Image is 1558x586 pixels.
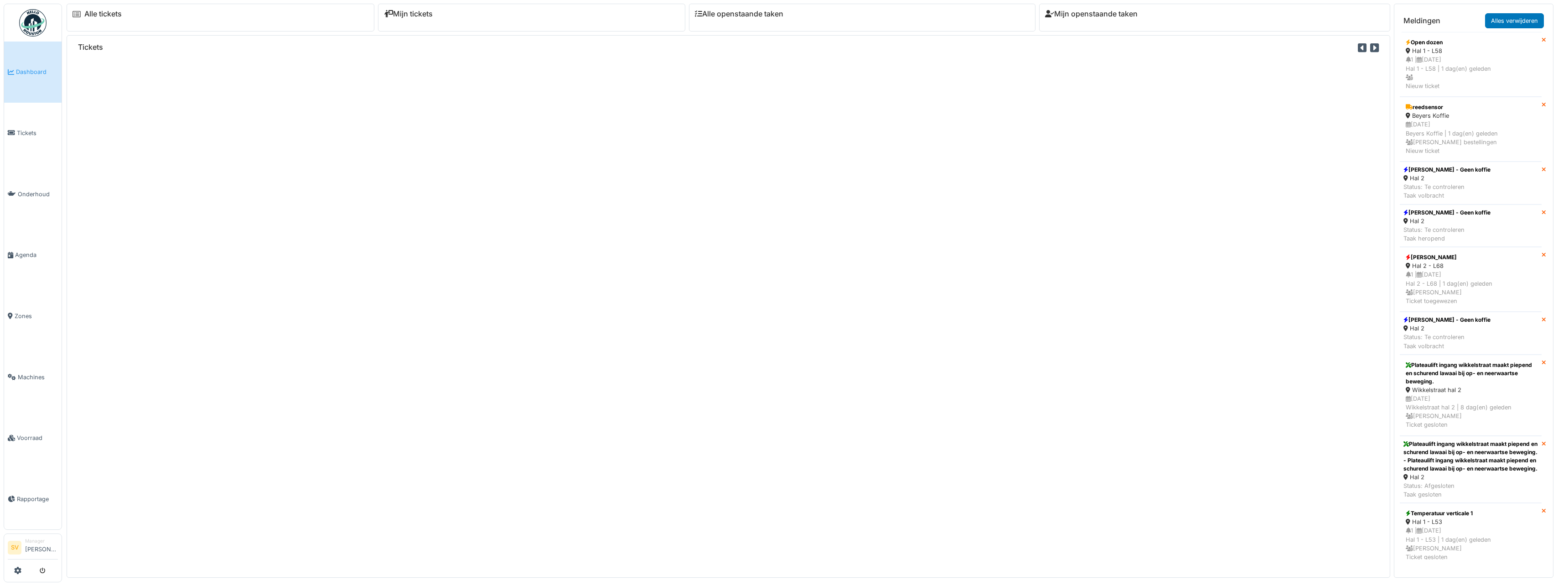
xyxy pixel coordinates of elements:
a: Dashboard [4,42,62,103]
div: Manager [25,538,58,544]
div: [DATE] Beyers Koffie | 1 dag(en) geleden [PERSON_NAME] bestellingen Nieuw ticket [1406,120,1536,155]
a: [PERSON_NAME] - Geen koffie Hal 2 Status: Te controlerenTaak heropend [1400,204,1542,247]
div: [PERSON_NAME] - Geen koffie [1403,209,1491,217]
a: [PERSON_NAME] Hal 2 - L68 1 |[DATE]Hal 2 - L68 | 1 dag(en) geleden [PERSON_NAME]Ticket toegewezen [1400,247,1542,312]
div: Plateaulift ingang wikkelstraat maakt piepend en schurend lawaai bij op- en neerwaartse beweging.... [1403,440,1538,473]
div: Hal 1 - L58 [1406,47,1536,55]
a: Tickets [4,103,62,164]
a: Temperatuur verticale 1 Hal 1 - L53 1 |[DATE]Hal 1 - L53 | 1 dag(en) geleden [PERSON_NAME]Ticket ... [1400,503,1542,568]
span: Rapportage [17,495,58,503]
div: reedsensor [1406,103,1536,111]
div: Status: Te controleren Taak volbracht [1403,183,1491,200]
span: Agenda [15,251,58,259]
div: 1 | [DATE] Hal 1 - L58 | 1 dag(en) geleden Nieuw ticket [1406,55,1536,90]
a: Plateaulift ingang wikkelstraat maakt piepend en schurend lawaai bij op- en neerwaartse beweging.... [1400,355,1542,436]
div: Hal 2 [1403,217,1491,225]
a: Machines [4,346,62,408]
div: Status: Afgesloten Taak gesloten [1403,481,1538,499]
div: Hal 2 - L68 [1406,262,1536,270]
div: Status: Te controleren Taak heropend [1403,225,1491,243]
div: Beyers Koffie [1406,111,1536,120]
div: [PERSON_NAME] - Geen koffie [1403,316,1491,324]
a: Alle openstaande taken [695,10,783,18]
span: Machines [18,373,58,382]
a: SV Manager[PERSON_NAME] [8,538,58,560]
a: Open dozen Hal 1 - L58 1 |[DATE]Hal 1 - L58 | 1 dag(en) geleden Nieuw ticket [1400,32,1542,97]
a: Zones [4,286,62,347]
span: Voorraad [17,434,58,442]
a: Agenda [4,225,62,286]
div: [PERSON_NAME] [1406,253,1536,262]
img: Badge_color-CXgf-gQk.svg [19,9,47,37]
div: 1 | [DATE] Hal 1 - L53 | 1 dag(en) geleden [PERSON_NAME] Ticket gesloten [1406,526,1536,561]
h6: Tickets [78,43,103,52]
a: [PERSON_NAME] - Geen koffie Hal 2 Status: Te controlerenTaak volbracht [1400,312,1542,355]
a: Alle tickets [84,10,122,18]
div: Open dozen [1406,38,1536,47]
div: [PERSON_NAME] - Geen koffie [1403,166,1491,174]
span: Tickets [17,129,58,137]
div: Hal 2 [1403,324,1491,333]
a: [PERSON_NAME] - Geen koffie Hal 2 Status: Te controlerenTaak volbracht [1400,162,1542,204]
div: 1 | [DATE] Hal 2 - L68 | 1 dag(en) geleden [PERSON_NAME] Ticket toegewezen [1406,270,1536,305]
a: Plateaulift ingang wikkelstraat maakt piepend en schurend lawaai bij op- en neerwaartse beweging.... [1400,436,1542,503]
a: Rapportage [4,469,62,530]
li: [PERSON_NAME] [25,538,58,557]
a: Onderhoud [4,163,62,225]
li: SV [8,541,21,555]
div: Temperatuur verticale 1 [1406,509,1536,518]
a: Mijn openstaande taken [1045,10,1138,18]
a: Voorraad [4,408,62,469]
div: Wikkelstraat hal 2 [1406,386,1536,394]
a: Mijn tickets [384,10,433,18]
div: Hal 1 - L53 [1406,518,1536,526]
div: Hal 2 [1403,473,1538,481]
span: Zones [15,312,58,320]
div: Hal 2 [1403,174,1491,183]
span: Dashboard [16,68,58,76]
span: Onderhoud [18,190,58,199]
div: [DATE] Wikkelstraat hal 2 | 8 dag(en) geleden [PERSON_NAME] Ticket gesloten [1406,394,1536,429]
h6: Meldingen [1403,16,1440,25]
div: Plateaulift ingang wikkelstraat maakt piepend en schurend lawaai bij op- en neerwaartse beweging. [1406,361,1536,386]
a: reedsensor Beyers Koffie [DATE]Beyers Koffie | 1 dag(en) geleden [PERSON_NAME] bestellingenNieuw ... [1400,97,1542,162]
div: Status: Te controleren Taak volbracht [1403,333,1491,350]
a: Alles verwijderen [1485,13,1544,28]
